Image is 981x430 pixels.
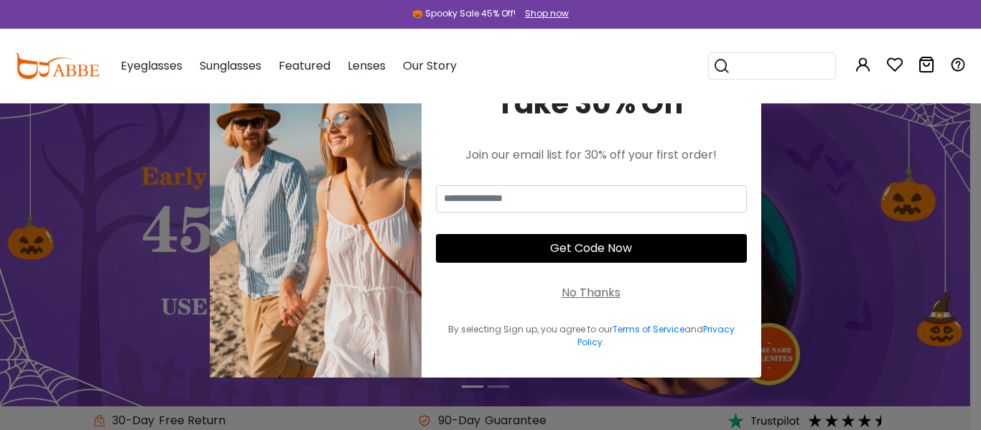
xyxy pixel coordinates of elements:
div: Join our email list for 30% off your first order! [436,146,747,164]
img: abbeglasses.com [14,53,99,79]
span: Our Story [403,57,457,74]
div: By selecting Sign up, you agree to our and . [436,323,747,349]
div: No Thanks [562,284,620,302]
a: Terms of Service [613,323,684,335]
span: Sunglasses [200,57,261,74]
span: Eyeglasses [121,57,182,74]
span: Lenses [348,57,386,74]
span: Featured [279,57,330,74]
div: Shop now [525,7,569,20]
a: Shop now [518,7,569,19]
button: Get Code Now [436,234,747,263]
a: Privacy Policy [577,323,735,348]
img: welcome [210,53,422,378]
div: 🎃 Spooky Sale 45% Off! [412,7,516,20]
